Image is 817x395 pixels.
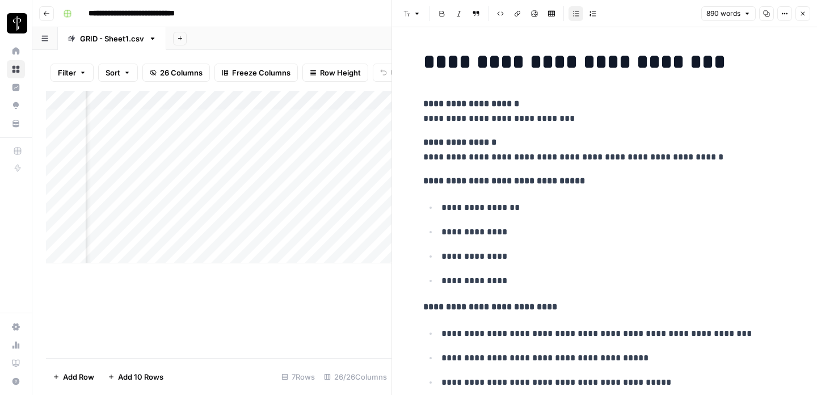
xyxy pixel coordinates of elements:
[98,64,138,82] button: Sort
[7,354,25,372] a: Learning Hub
[7,96,25,115] a: Opportunities
[319,368,391,386] div: 26/26 Columns
[80,33,144,44] div: GRID - Sheet1.csv
[63,371,94,383] span: Add Row
[7,60,25,78] a: Browse
[7,336,25,354] a: Usage
[373,64,417,82] button: Undo
[7,9,25,37] button: Workspace: LP Production Workloads
[7,13,27,33] img: LP Production Workloads Logo
[58,67,76,78] span: Filter
[118,371,163,383] span: Add 10 Rows
[320,67,361,78] span: Row Height
[706,9,740,19] span: 890 words
[302,64,368,82] button: Row Height
[7,115,25,133] a: Your Data
[7,78,25,96] a: Insights
[277,368,319,386] div: 7 Rows
[58,27,166,50] a: GRID - Sheet1.csv
[232,67,290,78] span: Freeze Columns
[142,64,210,82] button: 26 Columns
[46,368,101,386] button: Add Row
[7,318,25,336] a: Settings
[214,64,298,82] button: Freeze Columns
[7,42,25,60] a: Home
[7,372,25,390] button: Help + Support
[160,67,203,78] span: 26 Columns
[50,64,94,82] button: Filter
[101,368,170,386] button: Add 10 Rows
[701,6,756,21] button: 890 words
[106,67,120,78] span: Sort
